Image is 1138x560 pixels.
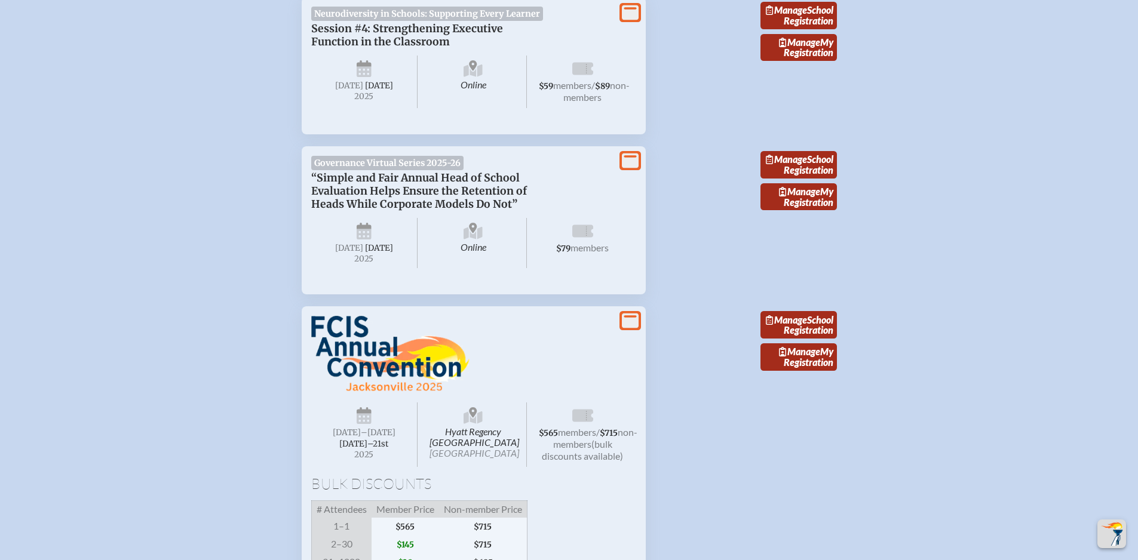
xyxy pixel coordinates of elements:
span: $565 [372,518,439,536]
span: 1–1 [311,518,372,536]
span: Manage [766,314,807,325]
span: Session #4: Strengthening Executive Function in the Classroom [311,22,503,48]
span: Non-member Price [439,501,527,518]
a: ManageMy Registration [760,183,837,211]
span: $89 [595,81,610,91]
span: 2025 [321,450,408,459]
span: $59 [539,81,553,91]
span: (bulk discounts available) [542,438,623,461]
span: Manage [779,186,820,197]
span: $715 [439,536,527,553]
span: Online [420,56,527,108]
span: [DATE] [335,81,363,91]
span: [DATE] [333,427,361,438]
a: ManageSchool Registration [760,151,837,179]
span: Member Price [372,501,439,518]
h1: Bulk Discounts [311,476,636,491]
span: # Attendees [311,501,372,518]
a: ManageSchool Registration [760,311,837,339]
span: Hyatt Regency [GEOGRAPHIC_DATA] [420,402,527,467]
span: 2–30 [311,536,372,553]
span: $715 [600,428,618,438]
img: FCIS Convention 2025 [311,316,470,392]
span: $145 [372,536,439,553]
span: 2025 [321,92,408,101]
span: Manage [766,153,807,165]
span: –[DATE] [361,427,395,438]
a: ManageMy Registration [760,34,837,61]
span: Manage [779,346,820,357]
span: [DATE] [335,243,363,253]
span: / [591,79,595,91]
span: Manage [766,4,807,16]
span: non-members [553,426,637,450]
span: 2025 [321,254,408,263]
span: Governance Virtual Series 2025-26 [311,156,464,170]
span: [DATE] [365,81,393,91]
span: [DATE] [365,243,393,253]
button: Scroll Top [1097,519,1126,548]
span: $79 [556,244,570,254]
img: To the top [1100,522,1124,546]
span: / [596,426,600,438]
a: ManageSchool Registration [760,2,837,29]
span: $715 [439,518,527,536]
span: [DATE]–⁠21st [339,439,388,449]
span: [GEOGRAPHIC_DATA] [430,447,519,459]
span: Neurodiversity in Schools: Supporting Every Learner [311,7,544,21]
span: Online [420,218,527,268]
span: Manage [779,36,820,48]
span: non-members [563,79,630,103]
span: members [553,79,591,91]
a: ManageMy Registration [760,343,837,371]
span: members [570,242,609,253]
span: $565 [539,428,558,438]
span: members [558,426,596,438]
span: “Simple and Fair Annual Head of School Evaluation Helps Ensure the Retention of Heads While Corpo... [311,171,527,211]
